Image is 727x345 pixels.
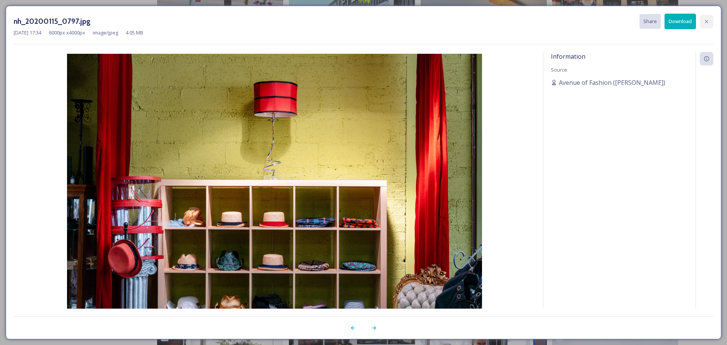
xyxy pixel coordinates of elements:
[551,52,585,61] span: Information
[126,29,143,36] span: 4.05 MB
[559,78,665,87] span: Avenue of Fashion ([PERSON_NAME])
[93,29,118,36] span: image/jpeg
[14,54,535,331] img: nh_20200115_0797.jpg
[551,66,567,73] span: Source
[14,16,90,27] h3: nh_20200115_0797.jpg
[49,29,85,36] span: 6000 px x 4000 px
[640,14,661,29] button: Share
[14,29,41,36] span: [DATE] 17:34
[665,14,696,29] button: Download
